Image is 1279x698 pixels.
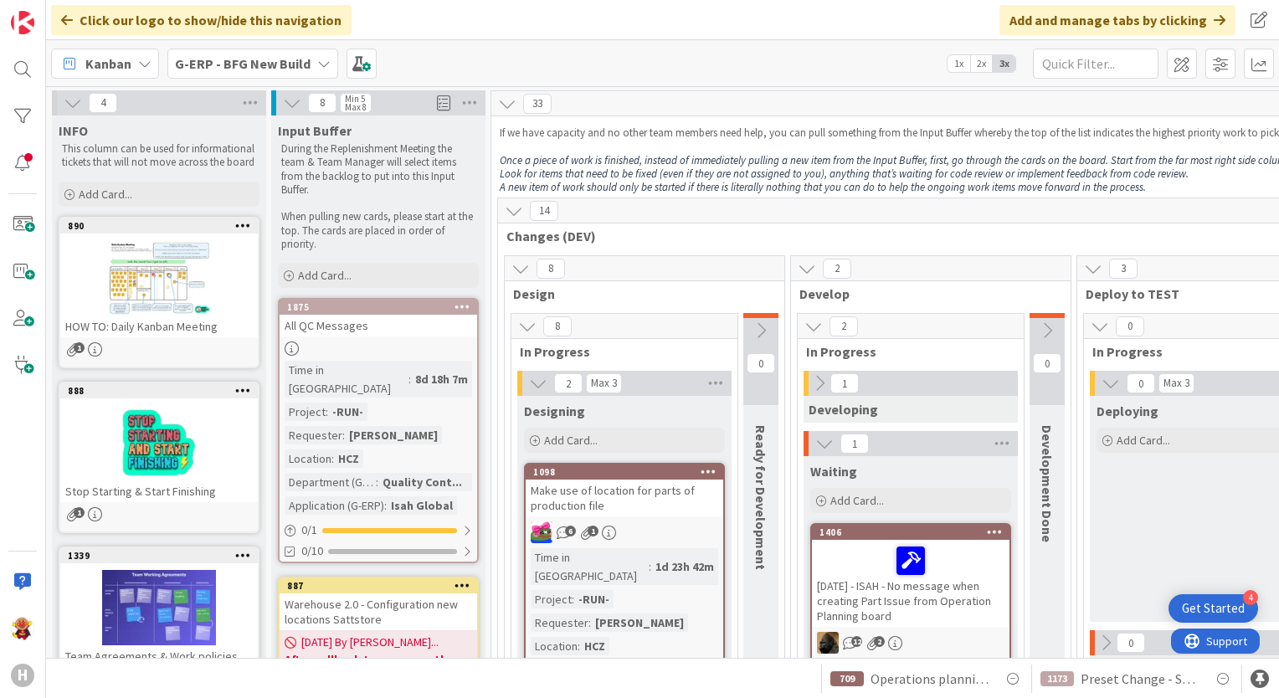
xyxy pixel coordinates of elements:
[387,496,457,515] div: Isah Global
[35,3,76,23] span: Support
[809,401,878,418] span: Developing
[85,54,131,74] span: Kanban
[830,493,884,508] span: Add Card...
[301,542,323,560] span: 0/10
[378,473,466,491] div: Quality Cont...
[1097,403,1158,419] span: Deploying
[281,210,475,251] p: When pulling new cards, please start at the top. The cards are placed in order of priority.
[1040,671,1074,686] div: 1173
[60,645,258,667] div: Team Agreements & Work policies
[280,578,477,593] div: 887
[851,636,862,647] span: 12
[588,613,591,632] span: :
[384,496,387,515] span: :
[1127,373,1155,393] span: 0
[328,403,367,421] div: -RUN-
[840,434,869,454] span: 1
[68,220,258,232] div: 890
[376,473,378,491] span: :
[278,298,479,563] a: 1875All QC MessagesTime in [GEOGRAPHIC_DATA]:8d 18h 7mProject:-RUN-Requester:[PERSON_NAME]Locatio...
[747,353,775,373] span: 0
[830,373,859,393] span: 1
[287,580,477,592] div: 887
[60,316,258,337] div: HOW TO: Daily Kanban Meeting
[1081,669,1199,689] span: Preset Change - Shipping in Shipping Schedule
[298,268,352,283] span: Add Card...
[342,426,345,444] span: :
[345,103,367,111] div: Max 8
[345,426,442,444] div: [PERSON_NAME]
[60,480,258,502] div: Stop Starting & Start Finishing
[74,507,85,518] span: 1
[533,466,723,478] div: 1098
[280,300,477,336] div: 1875All QC Messages
[544,433,598,448] span: Add Card...
[753,425,769,570] span: Ready for Development
[301,521,317,539] span: 0 / 1
[578,637,580,655] span: :
[830,671,864,686] div: 709
[280,300,477,315] div: 1875
[11,664,34,687] div: H
[345,95,365,103] div: Min 5
[526,464,723,480] div: 1098
[60,218,258,337] div: 890HOW TO: Daily Kanban Meeting
[11,11,34,34] img: Visit kanbanzone.com
[60,383,258,398] div: 888
[513,285,763,302] span: Design
[799,285,1050,302] span: Develop
[591,613,688,632] div: [PERSON_NAME]
[543,316,572,336] span: 8
[334,449,363,468] div: HCZ
[1033,49,1158,79] input: Quick Filter...
[572,590,574,608] span: :
[526,480,723,516] div: Make use of location for parts of production file
[999,5,1235,35] div: Add and manage tabs by clicking
[812,525,1009,627] div: 1406[DATE] - ISAH - No message when creating Part Issue from Operation Planning board
[280,578,477,630] div: 887Warehouse 2.0 - Configuration new locations Sattstore
[308,93,336,113] span: 8
[806,343,1003,360] span: In Progress
[970,55,993,72] span: 2x
[280,593,477,630] div: Warehouse 2.0 - Configuration new locations Sattstore
[530,201,558,221] span: 14
[60,383,258,502] div: 888Stop Starting & Start Finishing
[68,385,258,397] div: 888
[1109,259,1138,279] span: 3
[817,632,839,654] img: ND
[871,669,989,689] span: Operations planning board Changing operations to external via Multiselect CD_011_HUISCH_Internal ...
[580,637,609,655] div: HCZ
[408,370,411,388] span: :
[531,548,649,585] div: Time in [GEOGRAPHIC_DATA]
[812,632,1009,654] div: ND
[280,315,477,336] div: All QC Messages
[1039,425,1056,542] span: Development Done
[531,613,588,632] div: Requester
[520,343,717,360] span: In Progress
[62,142,256,170] p: This column can be used for informational tickets that will not move across the board
[175,55,311,72] b: G-ERP - BFG New Build
[74,342,85,353] span: 1
[523,94,552,114] span: 33
[1169,594,1258,623] div: Open Get Started checklist, remaining modules: 4
[1117,633,1145,653] span: 0
[59,217,259,368] a: 890HOW TO: Daily Kanban Meeting
[993,55,1015,72] span: 3x
[285,403,326,421] div: Project
[281,142,475,197] p: During the Replenishment Meeting the team & Team Manager will select items from the backlog to pu...
[278,122,352,139] span: Input Buffer
[280,520,477,541] div: 0/1
[574,590,614,608] div: -RUN-
[285,449,331,468] div: Location
[285,426,342,444] div: Requester
[810,463,857,480] span: Waiting
[59,122,88,139] span: INFO
[526,521,723,543] div: JK
[531,590,572,608] div: Project
[537,259,565,279] span: 8
[874,636,885,647] span: 2
[11,617,34,640] img: LC
[588,526,598,536] span: 1
[1117,433,1170,448] span: Add Card...
[812,540,1009,627] div: [DATE] - ISAH - No message when creating Part Issue from Operation Planning board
